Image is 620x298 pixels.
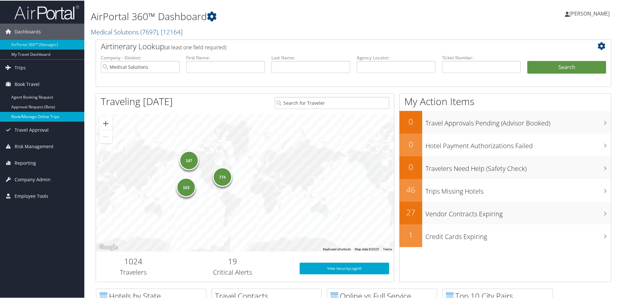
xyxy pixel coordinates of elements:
[175,267,290,276] h3: Critical Alerts
[14,4,79,19] img: airportal-logo.png
[300,262,389,274] a: View SecurityLogic®
[164,43,226,50] span: (at least one field required)
[399,115,422,126] h2: 0
[357,54,435,60] label: Agency Locator:
[179,150,198,170] div: 147
[355,247,379,250] span: Map data ©2025
[425,115,611,127] h3: Travel Approvals Pending (Advisor Booked)
[15,59,26,75] span: Trips
[399,206,422,217] h2: 27
[15,154,36,171] span: Reporting
[383,247,392,250] a: Terms (opens in new tab)
[425,137,611,150] h3: Hotel Payment Authorizations Failed
[399,184,422,195] h2: 46
[15,121,49,137] span: Travel Approval
[399,138,422,149] h2: 0
[99,130,112,143] button: Zoom out
[15,138,54,154] span: Risk Management
[15,171,51,187] span: Company Admin
[175,255,290,266] h2: 19
[399,229,422,240] h2: 1
[399,94,611,108] h1: My Action Items
[399,156,611,178] a: 0Travelers Need Help (Safety Check)
[569,9,610,17] span: [PERSON_NAME]
[399,224,611,246] a: 1Credit Cards Expiring
[15,23,41,39] span: Dashboards
[101,94,173,108] h1: Traveling [DATE]
[399,178,611,201] a: 46Trips Missing Hotels
[99,116,112,129] button: Zoom in
[101,40,563,51] h2: Airtinerary Lookup
[101,255,166,266] h2: 1024
[425,228,611,241] h3: Credit Cards Expiring
[442,54,521,60] label: Ticket Number:
[212,167,232,186] div: 774
[176,177,196,196] div: 103
[425,160,611,173] h3: Travelers Need Help (Safety Check)
[91,27,183,36] a: Medical Solutions
[101,54,180,60] label: Company - Division:
[565,3,616,23] a: [PERSON_NAME]
[399,110,611,133] a: 0Travel Approvals Pending (Advisor Booked)
[425,183,611,195] h3: Trips Missing Hotels
[101,267,166,276] h3: Travelers
[140,27,158,36] span: ( 7697 )
[425,206,611,218] h3: Vendor Contracts Expiring
[399,133,611,156] a: 0Hotel Payment Authorizations Failed
[399,161,422,172] h2: 0
[91,9,441,23] h1: AirPortal 360™ Dashboard
[98,243,119,251] img: Google
[158,27,183,36] span: , [ 12164 ]
[15,187,48,204] span: Employee Tools
[399,201,611,224] a: 27Vendor Contracts Expiring
[323,246,351,251] button: Keyboard shortcuts
[186,54,265,60] label: First Name:
[527,60,606,73] button: Search
[271,54,350,60] label: Last Name:
[98,243,119,251] a: Open this area in Google Maps (opens a new window)
[15,76,40,92] span: Book Travel
[275,96,389,108] input: Search for Traveler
